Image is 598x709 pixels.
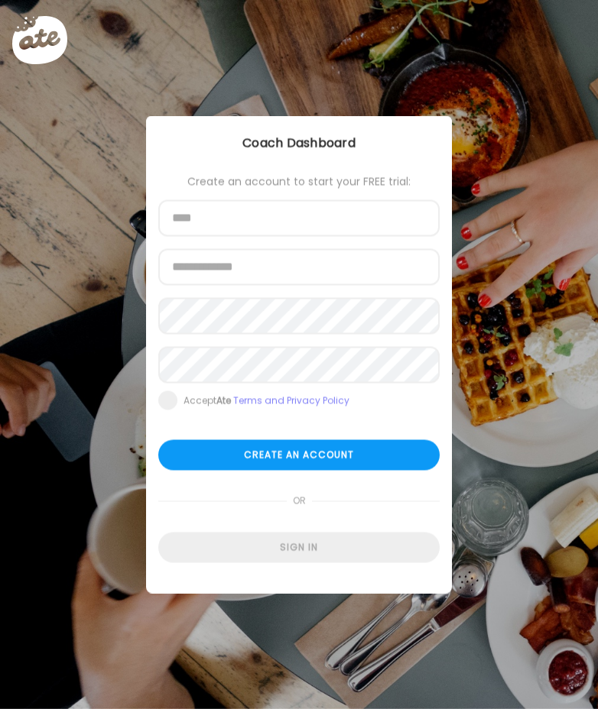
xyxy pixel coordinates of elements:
[146,134,452,153] div: Coach Dashboard
[287,486,312,516] span: or
[233,394,349,407] a: Terms and Privacy Policy
[158,176,440,188] div: Create an account to start your FREE trial:
[158,440,440,471] div: Create an account
[184,395,349,407] div: Accept
[216,394,231,407] b: Ate
[158,533,440,563] div: Sign in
